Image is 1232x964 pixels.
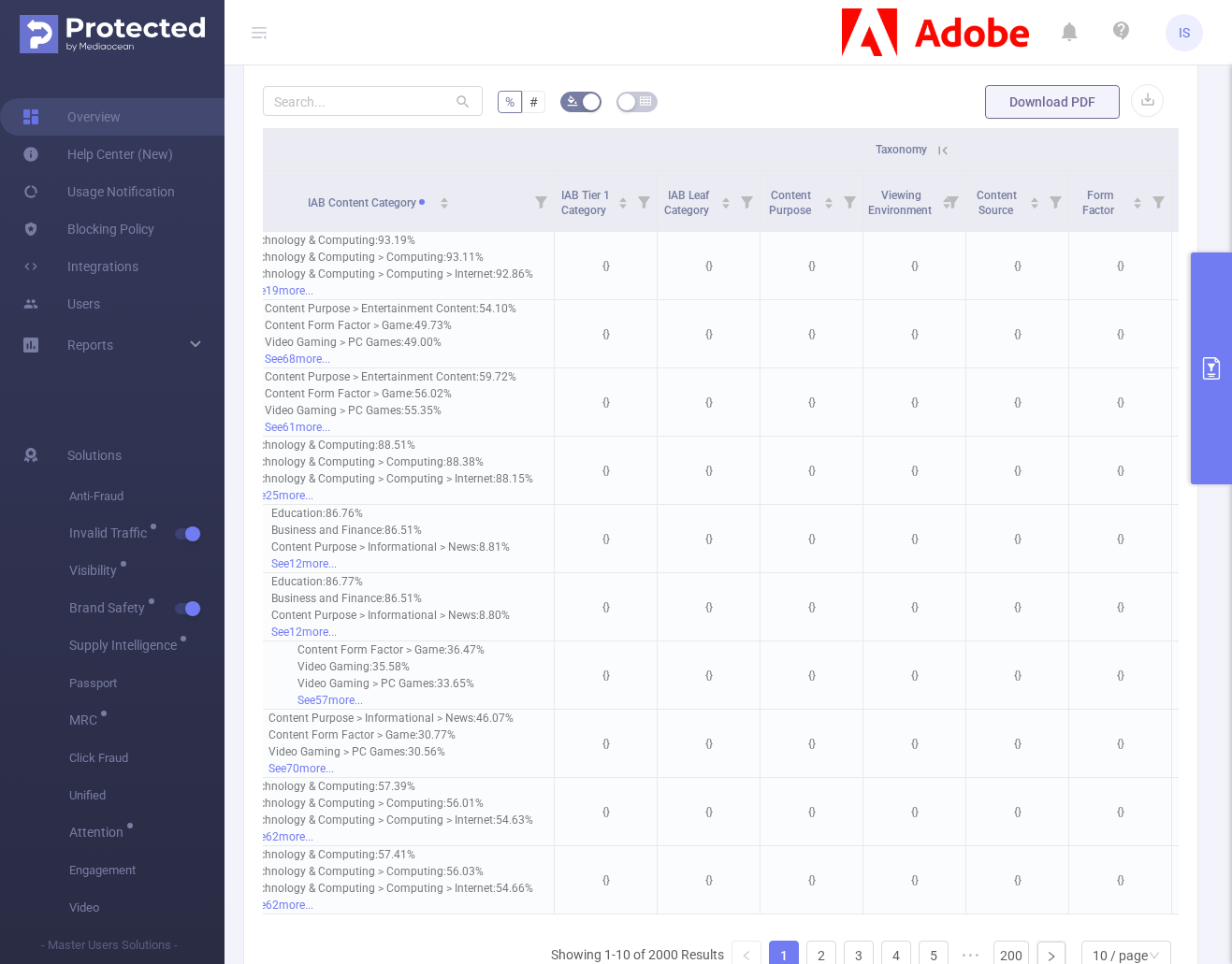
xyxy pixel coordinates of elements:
p: {} [863,862,965,898]
span: Supply Intelligence [69,639,183,652]
p: {} [1069,248,1171,283]
div: Content Form Factor > Game : 49.73% [265,317,516,334]
i: icon: caret-up [721,194,732,200]
p: {} [966,248,1068,283]
p: {} [761,521,862,556]
i: icon: bg-colors [567,95,578,107]
span: Content Source [977,189,1017,217]
p: {} [555,589,657,625]
p: {} [966,384,1068,420]
i: icon: caret-down [824,201,834,207]
i: icon: caret-down [618,201,629,207]
div: Technology & Computing > Computing > Internet : 92.86% [248,266,533,282]
span: Invalid Traffic [69,526,153,540]
div: Technology & Computing > Computing : 93.11% [248,249,533,266]
p: {} [863,794,965,829]
p: {} [1069,453,1171,488]
div: Technology & Computing > Computing : 56.01% [248,795,533,812]
div: Content Form Factor > Game : 56.02% [265,385,516,402]
span: Form Factor [1082,189,1117,217]
span: IAB Content Category [308,196,432,209]
div: Content Purpose > Informational > News : 46.07% [268,710,514,727]
div: Business and Finance : 86.51% [271,522,510,539]
p: {} [863,589,965,625]
p: {} [863,453,965,488]
span: Passport [69,665,225,702]
p: {} [863,657,965,693]
p: {} [658,384,760,420]
p: {} [863,316,965,352]
p: {} [761,316,862,352]
span: Brand Safety [69,601,152,614]
i: icon: caret-up [824,194,834,200]
p: {} [966,862,1068,898]
p: {} [966,589,1068,625]
div: Sort [1132,194,1143,206]
p: {} [658,453,760,488]
span: MRC [69,713,104,727]
span: Content Purpose [769,189,814,217]
p: {} [555,726,657,761]
p: {} [966,657,1068,693]
p: {} [1069,794,1171,829]
p: {} [658,726,760,761]
div: Sort [617,194,629,206]
p: {} [1069,316,1171,352]
div: Content Purpose > Informational > News : 8.80% [271,607,510,624]
div: See 57 more... [297,692,485,709]
span: IAB Tier 1 Category [561,189,610,217]
div: See 25 more... [248,487,533,504]
input: Search... [263,86,483,116]
a: Integrations [22,248,138,285]
a: Reports [67,326,113,364]
p: {} [555,453,657,488]
i: Filter menu [1042,171,1068,231]
span: Viewing Environment [868,189,935,217]
div: See 68 more... [265,351,516,367]
p: {} [966,794,1068,829]
i: icon: caret-up [618,194,629,200]
p: {} [658,862,760,898]
i: icon: right [1046,951,1057,962]
i: Filter menu [939,171,965,231]
div: Sort [439,194,450,206]
p: {} [658,657,760,693]
p: {} [863,384,965,420]
div: Sort [720,194,732,206]
div: Content Purpose > Entertainment Content : 59.72% [265,368,516,385]
div: Content Form Factor > Game : 36.47% [297,641,485,658]
div: Technology & Computing : 88.51% [248,437,533,453]
div: Sort [1029,194,1040,206]
p: {} [555,657,657,693]
p: {} [555,521,657,556]
span: IAB Leaf Category [664,189,712,217]
span: Unified [69,777,225,814]
p: {} [966,521,1068,556]
a: Users [22,285,100,323]
a: Blocking Policy [22,210,154,248]
span: Taxonomy [876,143,927,156]
p: {} [555,862,657,898]
div: See 12 more... [271,624,510,640]
div: Video Gaming : 35.58% [297,658,485,675]
div: Business and Finance : 86.51% [271,590,510,607]
span: % [505,94,515,109]
i: Filter menu [1145,171,1171,231]
div: Video Gaming > PC Games : 30.56% [268,743,514,760]
p: {} [658,248,760,283]
i: Filter menu [836,171,862,231]
p: {} [863,726,965,761]
div: See 70 more... [268,760,514,777]
div: Sort [823,194,834,206]
div: Education : 86.76% [271,505,510,522]
p: {} [1069,862,1171,898]
p: {} [658,589,760,625]
p: {} [761,384,862,420]
p: {} [761,726,862,761]
i: icon: table [640,95,651,107]
i: icon: caret-down [439,201,449,207]
a: Help Center (New) [22,136,173,173]
p: {} [1069,521,1171,556]
a: Usage Notification [22,173,175,210]
div: Technology & Computing > Computing : 88.38% [248,453,533,470]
